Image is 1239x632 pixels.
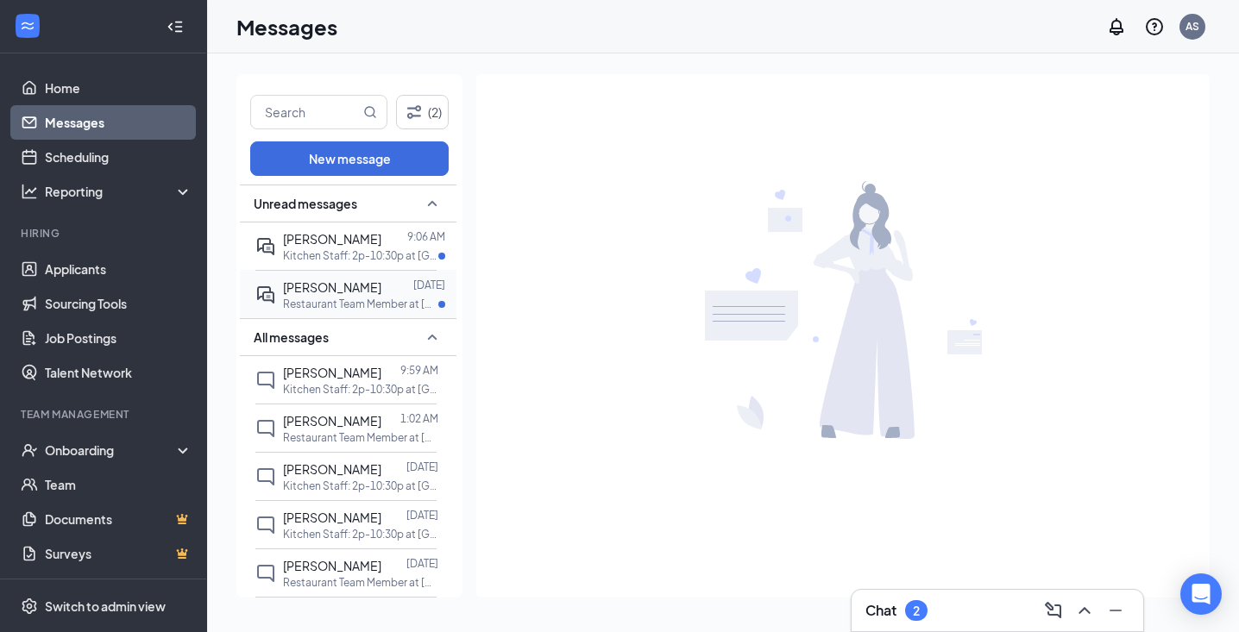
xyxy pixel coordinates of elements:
button: ChevronUp [1071,597,1098,624]
span: [PERSON_NAME] [283,413,381,429]
button: New message [250,141,449,176]
span: [PERSON_NAME] [283,365,381,380]
svg: ChatInactive [255,515,276,535]
a: Job Postings [45,321,192,355]
svg: QuestionInfo [1144,16,1165,37]
div: 2 [913,604,920,618]
svg: SmallChevronUp [422,327,443,347]
p: 9:59 AM [400,363,438,378]
p: Kitchen Staff: 2p-10:30p at [GEOGRAPHIC_DATA] [283,248,438,263]
div: Hiring [21,226,189,241]
svg: Settings [21,598,38,615]
h1: Messages [236,12,337,41]
span: Unread messages [254,195,357,212]
span: All messages [254,329,329,346]
p: Kitchen Staff: 2p-10:30p at [GEOGRAPHIC_DATA] [283,527,438,541]
svg: ActiveDoubleChat [255,236,276,257]
svg: ChevronUp [1074,600,1095,621]
svg: ChatInactive [255,563,276,584]
svg: Analysis [21,183,38,200]
svg: Filter [404,102,425,122]
svg: UserCheck [21,441,38,459]
p: Restaurant Team Member at [GEOGRAPHIC_DATA] [283,430,438,445]
div: Reporting [45,183,193,200]
a: Messages [45,105,192,140]
a: Sourcing Tools [45,286,192,321]
span: [PERSON_NAME] [283,279,381,295]
svg: ChatInactive [255,370,276,391]
a: Talent Network [45,355,192,390]
p: [DATE] [406,460,438,474]
p: [DATE] [406,556,438,571]
input: Search [251,96,360,128]
span: [PERSON_NAME] [283,510,381,525]
p: Kitchen Staff: 2p-10:30p at [GEOGRAPHIC_DATA] [283,479,438,493]
div: AS [1186,19,1199,34]
svg: Minimize [1105,600,1126,621]
p: Restaurant Team Member at [GEOGRAPHIC_DATA] [283,297,438,311]
span: [PERSON_NAME] [283,231,381,247]
p: 1:02 AM [400,411,438,426]
p: Restaurant Team Member at [GEOGRAPHIC_DATA] [283,575,438,590]
p: [DATE] [413,278,445,292]
div: Switch to admin view [45,598,166,615]
div: Open Intercom Messenger [1180,573,1222,615]
a: SurveysCrown [45,536,192,571]
svg: Notifications [1106,16,1127,37]
button: Minimize [1102,597,1129,624]
p: 9:06 AM [407,229,445,244]
a: Scheduling [45,140,192,174]
svg: WorkstreamLogo [19,17,36,34]
a: Home [45,71,192,105]
a: Applicants [45,252,192,286]
p: Kitchen Staff: 2p-10:30p at [GEOGRAPHIC_DATA] [283,382,438,397]
svg: SmallChevronUp [422,193,443,214]
h3: Chat [865,601,896,620]
a: Team [45,467,192,502]
svg: MagnifyingGlass [363,105,377,119]
p: [DATE] [406,508,438,522]
svg: Collapse [167,18,184,35]
a: DocumentsCrown [45,502,192,536]
div: Team Management [21,407,189,422]
button: Filter (2) [396,95,449,129]
span: [PERSON_NAME] [283,461,381,477]
svg: ChatInactive [255,466,276,487]
svg: ChatInactive [255,418,276,439]
div: Onboarding [45,441,178,459]
svg: ActiveDoubleChat [255,285,276,305]
span: [PERSON_NAME] [283,558,381,573]
svg: ComposeMessage [1043,600,1064,621]
button: ComposeMessage [1040,597,1067,624]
